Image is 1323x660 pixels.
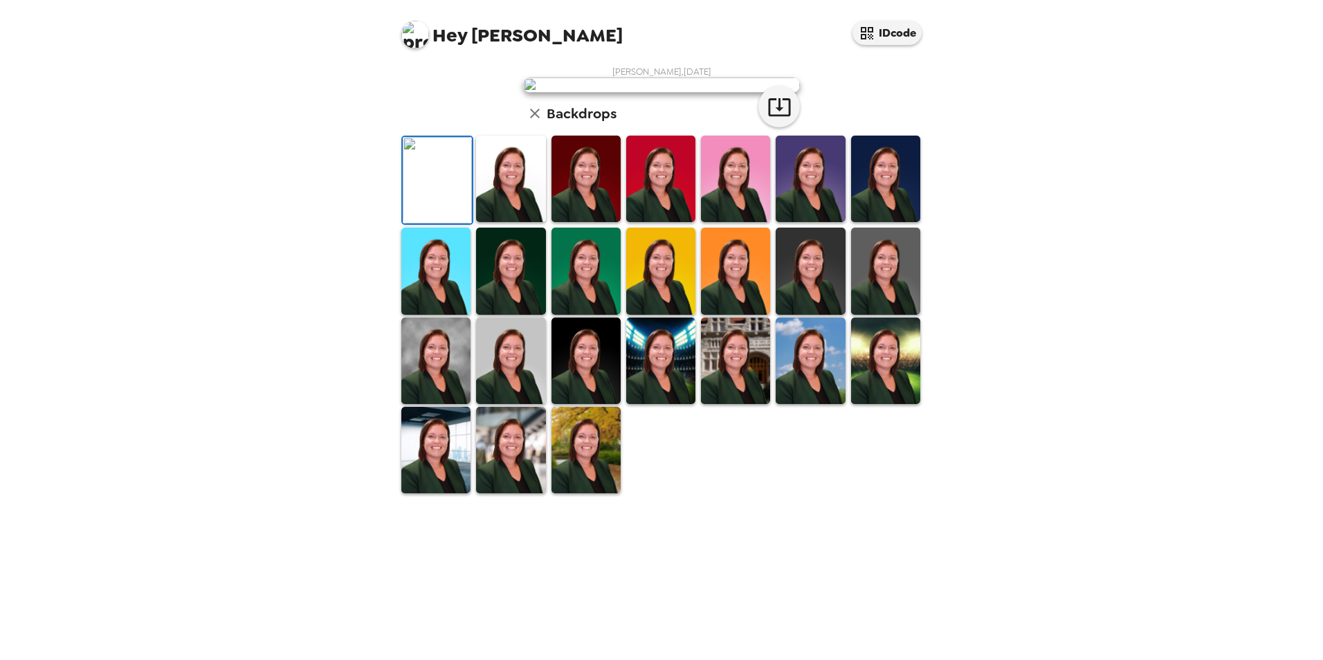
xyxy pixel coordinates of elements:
[547,102,617,125] h6: Backdrops
[612,66,711,77] span: [PERSON_NAME] , [DATE]
[401,14,623,45] span: [PERSON_NAME]
[852,21,922,45] button: IDcode
[403,137,472,223] img: Original
[401,21,429,48] img: profile pic
[523,77,800,93] img: user
[432,23,467,48] span: Hey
